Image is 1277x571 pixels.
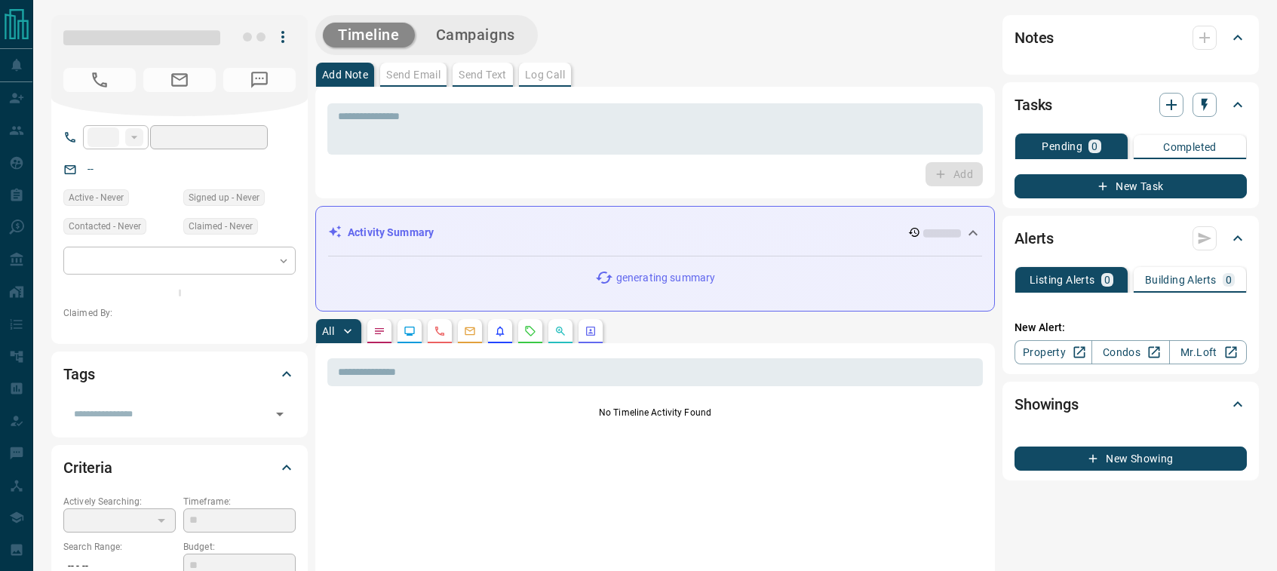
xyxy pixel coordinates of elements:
[63,362,94,386] h2: Tags
[616,270,715,286] p: generating summary
[87,163,94,175] a: --
[63,456,112,480] h2: Criteria
[554,325,566,337] svg: Opportunities
[323,23,415,48] button: Timeline
[1104,275,1110,285] p: 0
[63,306,296,320] p: Claimed By:
[328,219,982,247] div: Activity Summary
[1015,226,1054,250] h2: Alerts
[189,219,253,234] span: Claimed - Never
[1015,93,1052,117] h2: Tasks
[421,23,530,48] button: Campaigns
[1015,220,1247,256] div: Alerts
[494,325,506,337] svg: Listing Alerts
[63,450,296,486] div: Criteria
[1015,20,1247,56] div: Notes
[1169,340,1247,364] a: Mr.Loft
[1015,87,1247,123] div: Tasks
[1015,340,1092,364] a: Property
[63,356,296,392] div: Tags
[223,68,296,92] span: No Number
[1091,340,1169,364] a: Condos
[322,326,334,336] p: All
[189,190,259,205] span: Signed up - Never
[63,540,176,554] p: Search Range:
[183,495,296,508] p: Timeframe:
[143,68,216,92] span: No Email
[1042,141,1082,152] p: Pending
[1015,174,1247,198] button: New Task
[524,325,536,337] svg: Requests
[63,68,136,92] span: No Number
[183,540,296,554] p: Budget:
[1015,26,1054,50] h2: Notes
[1091,141,1097,152] p: 0
[69,190,124,205] span: Active - Never
[1226,275,1232,285] p: 0
[1030,275,1095,285] p: Listing Alerts
[1015,447,1247,471] button: New Showing
[434,325,446,337] svg: Calls
[327,406,983,419] p: No Timeline Activity Found
[464,325,476,337] svg: Emails
[1163,142,1217,152] p: Completed
[348,225,434,241] p: Activity Summary
[1015,320,1247,336] p: New Alert:
[1145,275,1217,285] p: Building Alerts
[585,325,597,337] svg: Agent Actions
[1015,386,1247,422] div: Showings
[404,325,416,337] svg: Lead Browsing Activity
[322,69,368,80] p: Add Note
[69,219,141,234] span: Contacted - Never
[269,404,290,425] button: Open
[1015,392,1079,416] h2: Showings
[63,495,176,508] p: Actively Searching:
[373,325,385,337] svg: Notes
